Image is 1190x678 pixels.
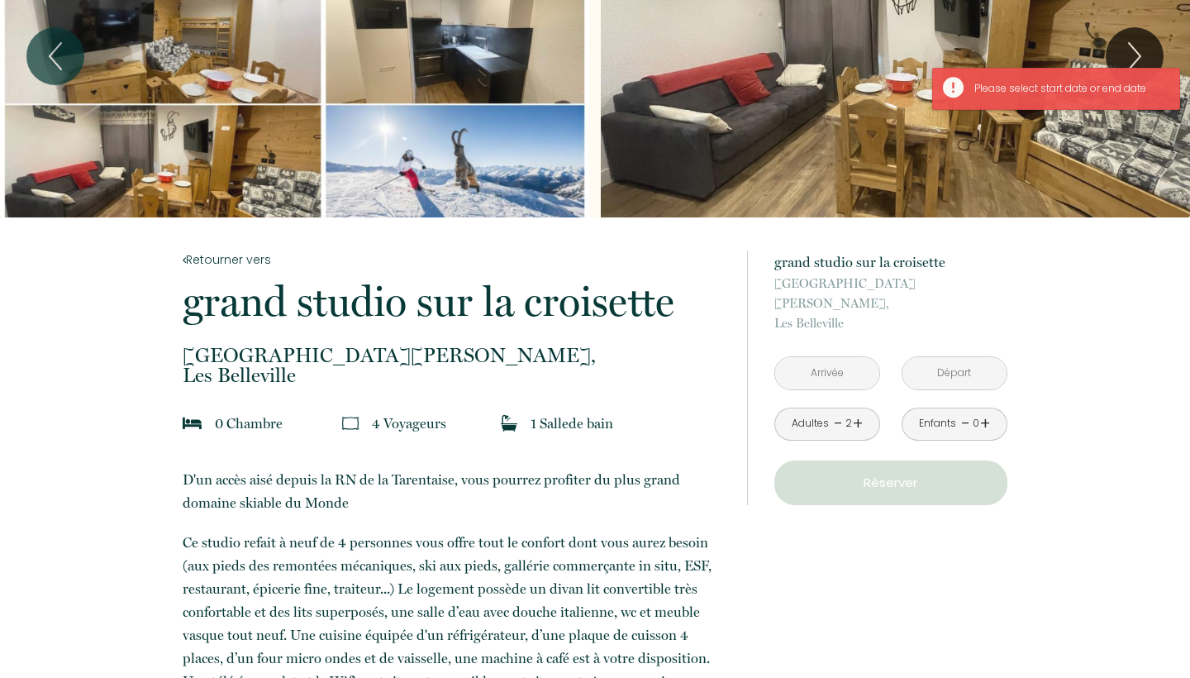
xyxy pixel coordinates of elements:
[853,411,863,437] a: +
[774,461,1007,505] button: Réserver
[183,346,725,365] span: [GEOGRAPHIC_DATA][PERSON_NAME],
[440,415,446,432] span: s
[372,412,446,435] p: 4 Voyageur
[775,357,879,389] input: Arrivée
[531,412,613,435] p: 1 Salle de bain
[972,416,980,432] div: 0
[774,274,1007,333] p: Les Belleville
[183,346,725,385] p: Les Belleville
[902,357,1007,389] input: Départ
[183,251,725,269] a: Retourner vers
[980,411,990,437] a: +
[26,27,84,85] button: Previous
[342,415,359,432] img: guests
[974,81,1163,97] div: Please select start date or end date
[183,468,725,514] p: D'un accès aisé depuis la RN de la Tarentaise, vous pourrez profiter du plus grand domaine skiabl...
[774,251,1007,274] p: grand studio sur la croisette
[774,274,1007,313] span: [GEOGRAPHIC_DATA][PERSON_NAME],
[183,281,725,322] p: grand studio sur la croisette
[780,473,1002,493] p: Réserver
[844,416,852,432] div: 2
[919,416,956,432] div: Enfants
[792,416,829,432] div: Adultes
[961,411,970,437] a: -
[834,411,843,437] a: -
[1106,27,1164,85] button: Next
[215,412,283,435] p: 0 Chambre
